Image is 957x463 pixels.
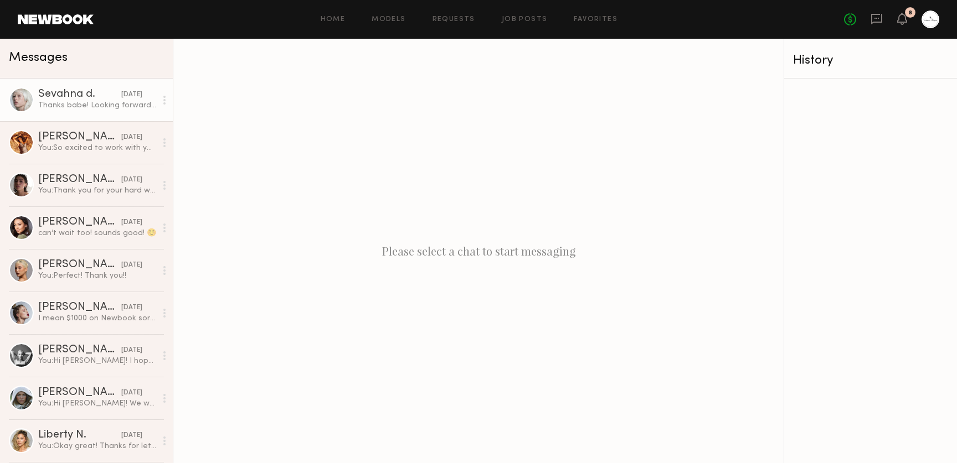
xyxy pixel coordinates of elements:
a: Requests [433,16,475,23]
div: [PERSON_NAME] [38,345,121,356]
div: You: Okay great! Thanks for letting me know! [38,441,156,451]
div: [DATE] [121,175,142,185]
div: [PERSON_NAME] [38,132,121,143]
a: Home [321,16,346,23]
div: [DATE] [121,217,142,228]
div: You: Hi [PERSON_NAME]! I hope all is well! We wanted to see if you were available to shoot our co... [38,356,156,366]
a: Favorites [574,16,618,23]
a: Models [372,16,405,23]
div: You: Hi [PERSON_NAME]! We would love to book you for an ecom shoot for our collection with Wicked... [38,398,156,409]
div: 8 [908,10,912,16]
div: Liberty N. [38,430,121,441]
div: [DATE] [121,345,142,356]
div: You: So excited to work with you! [38,143,156,153]
span: Messages [9,51,68,64]
div: You: Perfect! Thank you!! [38,270,156,281]
div: Please select a chat to start messaging [173,39,784,463]
div: [DATE] [121,303,142,313]
div: History [793,54,948,67]
a: Job Posts [502,16,548,23]
div: [PERSON_NAME] [38,259,121,270]
div: [PERSON_NAME] [38,387,121,398]
div: [PERSON_NAME] [38,174,121,185]
div: [DATE] [121,260,142,270]
div: [DATE] [121,90,142,100]
div: [PERSON_NAME] [38,302,121,313]
div: You: Thank you for your hard work! [38,185,156,196]
div: [DATE] [121,388,142,398]
div: can’t wait too! sounds good! ☺️ [38,228,156,238]
div: Thanks babe! Looking forward to it [38,100,156,111]
div: [PERSON_NAME] [38,217,121,228]
div: Sevahna d. [38,89,121,100]
div: [DATE] [121,430,142,441]
div: [DATE] [121,132,142,143]
div: I mean $1000 on Newbook sorry [38,313,156,324]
